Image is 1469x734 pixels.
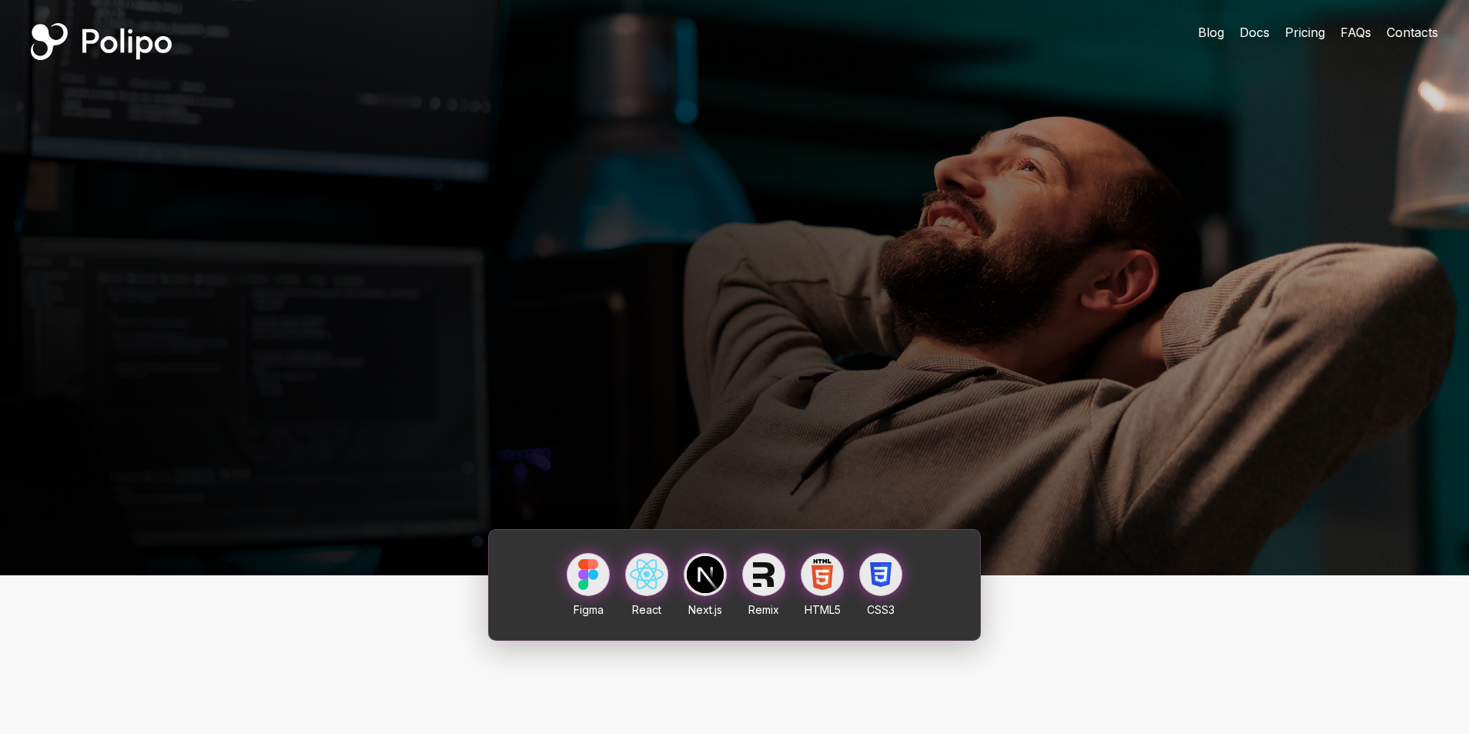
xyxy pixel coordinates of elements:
[1240,25,1270,40] span: Docs
[574,603,604,616] span: Figma
[1387,23,1438,42] a: Contacts
[1240,23,1270,42] a: Docs
[1387,25,1438,40] span: Contacts
[1198,25,1224,40] span: Blog
[867,603,895,616] span: CSS3
[1198,23,1224,42] a: Blog
[1285,25,1325,40] span: Pricing
[1285,23,1325,42] a: Pricing
[748,603,779,616] span: Remix
[805,603,841,616] span: HTML5
[1340,23,1371,42] a: FAQs
[688,603,722,616] span: Next.js
[632,603,661,616] span: React
[1340,25,1371,40] span: FAQs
